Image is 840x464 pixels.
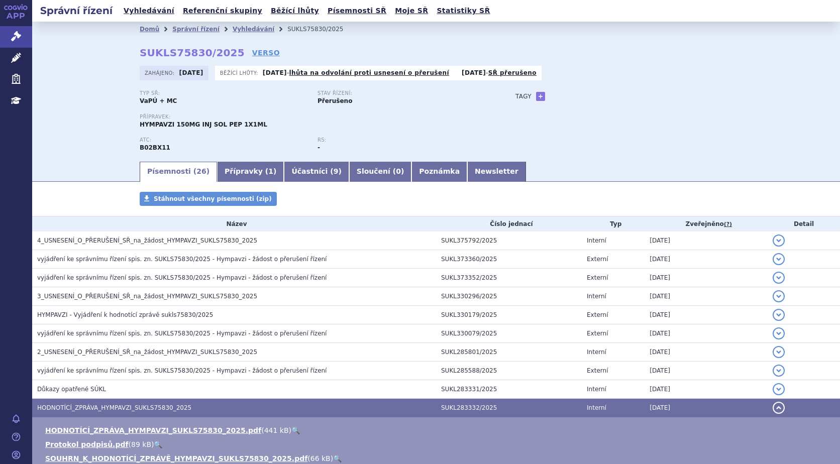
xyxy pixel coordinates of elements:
a: Písemnosti SŘ [325,4,389,18]
a: Moje SŘ [392,4,431,18]
a: Účastníci (9) [284,162,349,182]
span: vyjádření ke správnímu řízení spis. zn. SUKLS75830/2025 - Hympavzi - žádost o přerušení řízení [37,367,327,374]
span: Externí [587,367,608,374]
span: Externí [587,256,608,263]
th: Typ [582,216,645,231]
span: Běžící lhůty: [220,69,260,77]
h2: Správní řízení [32,4,121,18]
button: detail [773,272,785,284]
td: SUKL330179/2025 [436,306,582,324]
span: Stáhnout všechny písemnosti (zip) [154,195,272,202]
td: SUKL330296/2025 [436,287,582,306]
strong: [DATE] [462,69,486,76]
span: Zahájeno: [145,69,176,77]
td: SUKL283332/2025 [436,399,582,417]
a: lhůta na odvolání proti usnesení o přerušení [289,69,449,76]
span: HYMPAVZI - Vyjádření k hodnotící zprávě sukls75830/2025 [37,311,213,318]
a: HODNOTÍCÍ_ZPRÁVA_HYMPAVZI_SUKLS75830_2025.pdf [45,426,261,434]
td: [DATE] [645,380,768,399]
span: 1 [268,167,273,175]
li: ( ) [45,425,830,435]
span: 66 kB [310,454,331,462]
a: Domů [140,26,159,33]
a: Písemnosti (26) [140,162,217,182]
span: 3_USNESENÍ_O_PŘERUŠENÍ_SŘ_na_žádost_HYMPAVZI_SUKLS75830_2025 [37,293,257,300]
span: Interní [587,404,606,411]
p: RS: [318,137,485,143]
a: 🔍 [154,440,162,448]
button: detail [773,327,785,339]
span: Interní [587,386,606,393]
abbr: (?) [724,221,732,228]
td: [DATE] [645,250,768,269]
span: vyjádření ke správnímu řízení spis. zn. SUKLS75830/2025 - Hympavzi - žádost o přerušení řízení [37,256,327,263]
span: 2_USNESENÍ_O_PŘERUŠENÍ_SŘ_na_žádost_HYMPAVZI_SUKLS75830_2025 [37,349,257,356]
td: SUKL283331/2025 [436,380,582,399]
a: 🔍 [291,426,300,434]
button: detail [773,365,785,377]
strong: VaPÚ + MC [140,97,177,104]
td: [DATE] [645,231,768,250]
span: vyjádření ke správnímu řízení spis. zn. SUKLS75830/2025 - Hympavzi - žádost o přerušení řízení [37,274,327,281]
td: [DATE] [645,324,768,343]
span: vyjádření ke správnímu řízení spis. zn. SUKLS75830/2025 - Hympavzi - žádost o přerušení řízení [37,330,327,337]
button: detail [773,290,785,302]
strong: MARSTACIMAB [140,144,170,151]
th: Číslo jednací [436,216,582,231]
td: [DATE] [645,399,768,417]
td: SUKL285588/2025 [436,362,582,380]
li: ( ) [45,453,830,463]
a: Stáhnout všechny písemnosti (zip) [140,192,277,206]
strong: - [318,144,320,151]
span: Externí [587,330,608,337]
a: Vyhledávání [121,4,177,18]
a: Sloučení (0) [349,162,411,182]
span: Důkazy opatřené SÚKL [37,386,106,393]
th: Název [32,216,436,231]
button: detail [773,235,785,247]
a: Vyhledávání [233,26,274,33]
strong: [DATE] [179,69,203,76]
td: SUKL373352/2025 [436,269,582,287]
a: Správní řízení [172,26,220,33]
th: Zveřejněno [645,216,768,231]
span: 441 kB [264,426,289,434]
th: Detail [768,216,840,231]
button: detail [773,402,785,414]
span: Interní [587,349,606,356]
strong: Přerušeno [318,97,352,104]
a: Běžící lhůty [268,4,322,18]
p: Přípravek: [140,114,495,120]
a: SOUHRN_K_HODNOTÍCÍ_ZPRÁVĚ_HYMPAVZI_SUKLS75830_2025.pdf [45,454,307,462]
p: Typ SŘ: [140,90,307,96]
a: 🔍 [333,454,342,462]
td: [DATE] [645,306,768,324]
span: Interní [587,293,606,300]
td: [DATE] [645,287,768,306]
p: ATC: [140,137,307,143]
span: Interní [587,237,606,244]
h3: Tagy [515,90,532,102]
a: Poznámka [411,162,467,182]
span: HODNOTÍCÍ_ZPRÁVA_HYMPAVZI_SUKLS75830_2025 [37,404,191,411]
td: SUKL330079/2025 [436,324,582,343]
span: 9 [334,167,339,175]
li: SUKLS75830/2025 [287,22,356,37]
a: Referenční skupiny [180,4,265,18]
span: 26 [196,167,206,175]
a: Statistiky SŘ [434,4,493,18]
p: - [263,69,449,77]
strong: [DATE] [263,69,287,76]
span: Externí [587,311,608,318]
p: - [462,69,537,77]
td: [DATE] [645,269,768,287]
button: detail [773,309,785,321]
button: detail [773,253,785,265]
button: detail [773,346,785,358]
span: 89 kB [131,440,151,448]
li: ( ) [45,439,830,449]
td: SUKL285801/2025 [436,343,582,362]
a: Přípravky (1) [217,162,284,182]
span: HYMPAVZI 150MG INJ SOL PEP 1X1ML [140,121,267,128]
strong: SUKLS75830/2025 [140,47,245,59]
